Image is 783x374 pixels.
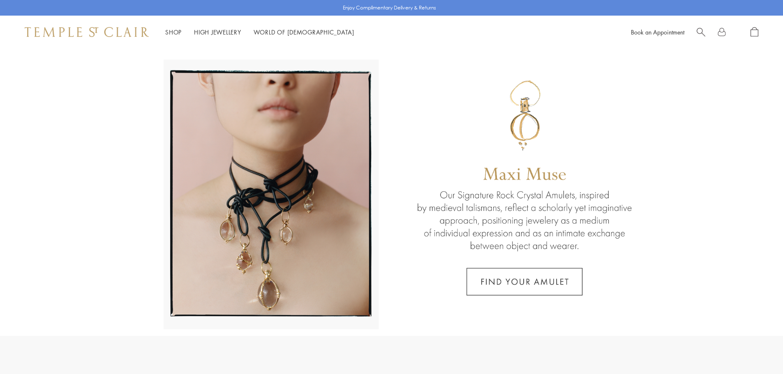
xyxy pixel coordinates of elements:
[165,28,182,36] a: ShopShop
[631,28,684,36] a: Book an Appointment
[25,27,149,37] img: Temple St. Clair
[194,28,241,36] a: High JewelleryHigh Jewellery
[165,27,354,37] nav: Main navigation
[254,28,354,36] a: World of [DEMOGRAPHIC_DATA]World of [DEMOGRAPHIC_DATA]
[697,27,705,37] a: Search
[751,27,758,37] a: Open Shopping Bag
[343,4,436,12] p: Enjoy Complimentary Delivery & Returns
